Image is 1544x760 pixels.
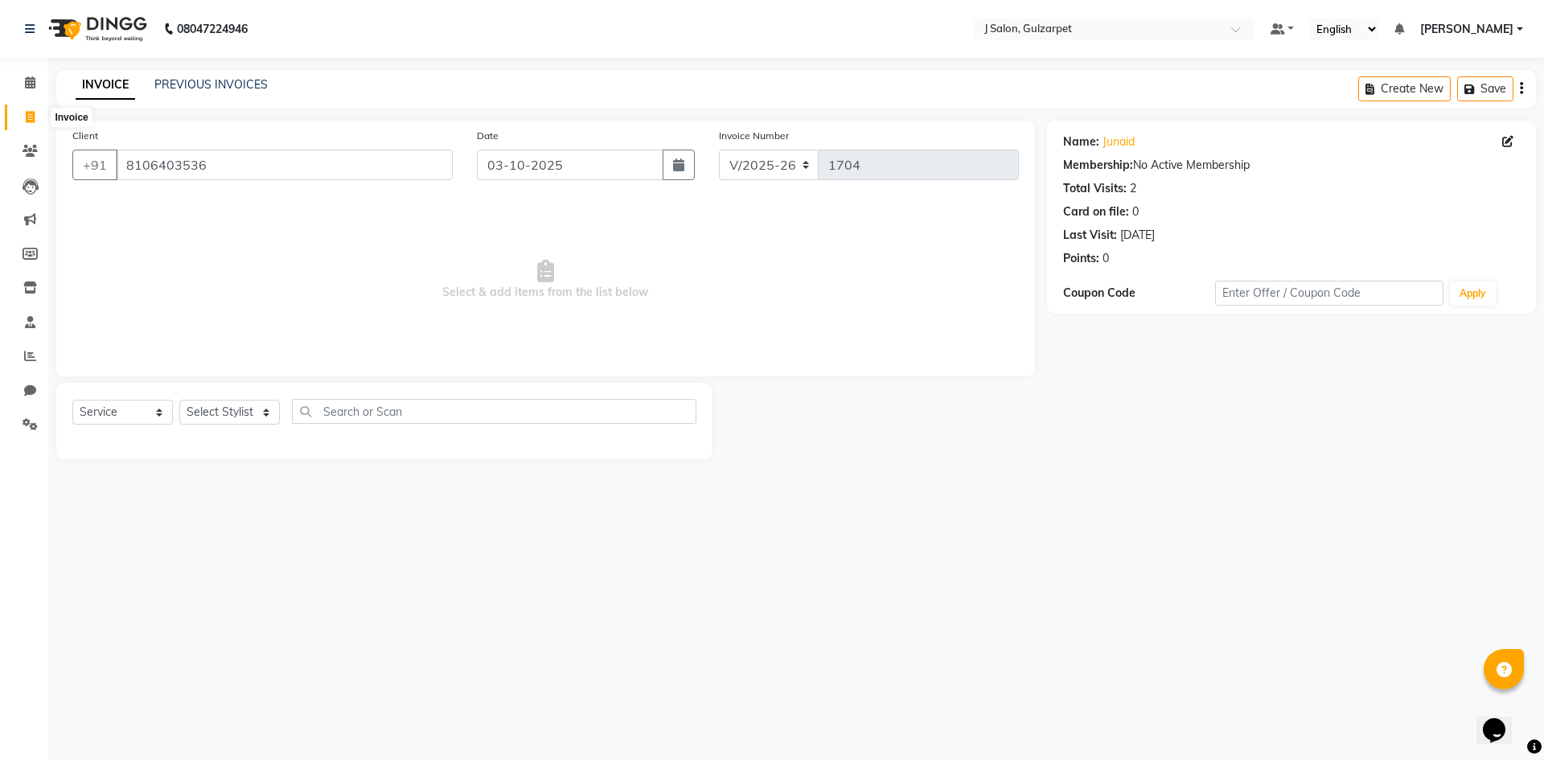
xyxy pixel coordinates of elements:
[719,129,789,143] label: Invoice Number
[1215,281,1443,306] input: Enter Offer / Coupon Code
[1120,227,1155,244] div: [DATE]
[1103,134,1135,150] a: Junaid
[1063,227,1117,244] div: Last Visit:
[1063,157,1133,174] div: Membership:
[1450,281,1496,306] button: Apply
[1063,180,1127,197] div: Total Visits:
[116,150,453,180] input: Search by Name/Mobile/Email/Code
[292,399,696,424] input: Search or Scan
[51,108,92,127] div: Invoice
[1103,250,1109,267] div: 0
[1457,76,1513,101] button: Save
[477,129,499,143] label: Date
[76,71,135,100] a: INVOICE
[41,6,151,51] img: logo
[1476,696,1528,744] iframe: chat widget
[154,77,268,92] a: PREVIOUS INVOICES
[72,150,117,180] button: +91
[177,6,248,51] b: 08047224946
[1420,21,1513,38] span: [PERSON_NAME]
[1132,203,1139,220] div: 0
[1063,250,1099,267] div: Points:
[72,129,98,143] label: Client
[1063,134,1099,150] div: Name:
[1063,203,1129,220] div: Card on file:
[1063,285,1215,302] div: Coupon Code
[1130,180,1136,197] div: 2
[72,199,1019,360] span: Select & add items from the list below
[1063,157,1520,174] div: No Active Membership
[1358,76,1451,101] button: Create New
